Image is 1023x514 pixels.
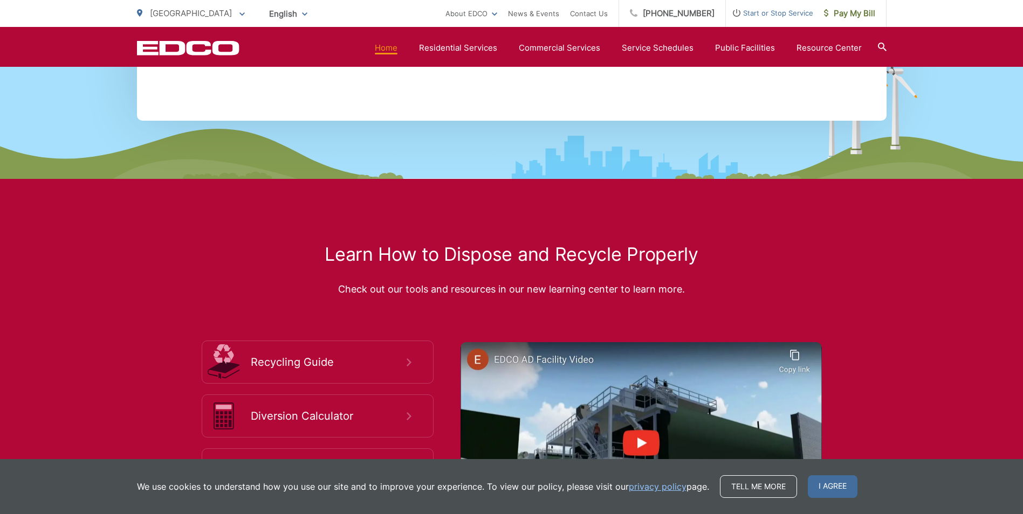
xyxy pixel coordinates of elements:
p: We use cookies to understand how you use our site and to improve your experience. To view our pol... [137,480,709,493]
a: Recycling Guide [202,341,434,384]
span: English [261,4,315,23]
a: About EDCO [445,7,497,20]
a: privacy policy [629,480,686,493]
a: Videos [202,448,434,491]
a: Home [375,41,397,54]
a: Resource Center [797,41,862,54]
p: Check out our tools and resources in our new learning center to learn more. [137,281,887,297]
span: Recycling Guide [251,356,407,369]
a: Contact Us [570,7,608,20]
a: EDCD logo. Return to the homepage. [137,40,239,55]
a: Residential Services [419,41,497,54]
a: Public Facilities [715,41,775,54]
h2: Learn How to Dispose and Recycle Properly [137,244,887,265]
span: Pay My Bill [824,7,875,20]
span: Diversion Calculator [251,409,407,422]
a: Service Schedules [622,41,694,54]
span: I agree [808,475,857,498]
a: News & Events [508,7,559,20]
a: Tell me more [720,475,797,498]
a: Commercial Services [519,41,600,54]
a: Diversion Calculator [202,394,434,437]
span: [GEOGRAPHIC_DATA] [150,8,232,18]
